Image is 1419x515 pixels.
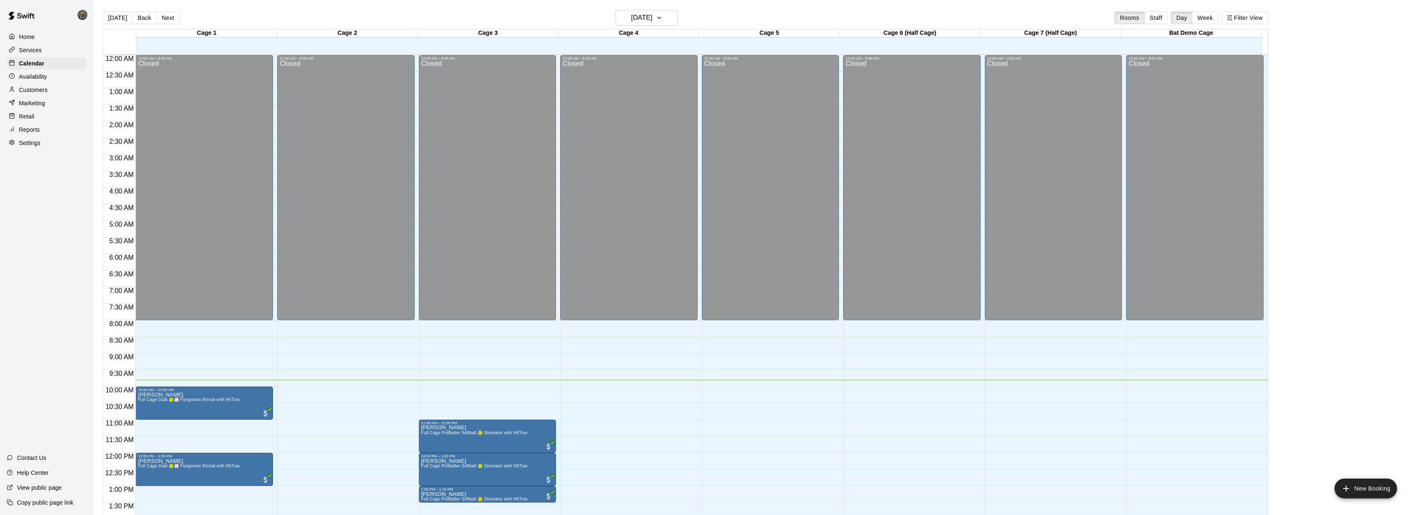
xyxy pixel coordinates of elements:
p: Calendar [19,59,44,68]
p: Customers [19,86,48,94]
span: 4:00 AM [107,188,136,195]
span: Full Cage Dual 🥎⚾ Fungoman Rental with HitTrax [138,464,240,468]
div: Presley Jantzi [76,7,93,23]
span: All customers have paid [261,409,270,418]
div: 12:00 AM – 8:00 AM: Closed [1126,55,1264,320]
span: 10:00 AM [104,387,136,394]
div: Closed [1129,60,1261,323]
span: All customers have paid [544,476,553,484]
div: Closed [987,60,1120,323]
span: 5:00 AM [107,221,136,228]
button: Week [1192,12,1218,24]
span: Full Cage ProBatter Softball 🥎 Simulator with HItTrax [421,497,528,501]
div: 10:00 AM – 11:00 AM: April Litzie-mcnabb [135,387,273,420]
span: 7:00 AM [107,287,136,294]
button: Filter View [1221,12,1268,24]
div: Services [7,44,87,56]
span: 12:30 PM [103,469,135,476]
button: Rooms [1114,12,1144,24]
p: Home [19,33,35,41]
div: Cage 3 [418,29,558,37]
div: 12:00 AM – 8:00 AM: Closed [277,55,415,320]
div: 12:00 AM – 8:00 AM [846,56,978,60]
span: 1:00 AM [107,88,136,95]
p: Retail [19,112,34,121]
a: Home [7,31,87,43]
div: 12:00 AM – 8:00 AM [138,56,271,60]
div: Closed [280,60,412,323]
span: Full Cage ProBatter Softball 🥎 Simulator with HItTrax [421,430,528,435]
div: Closed [421,60,554,323]
div: 12:00 PM – 1:00 PM [138,454,271,458]
div: 12:00 AM – 8:00 AM [1129,56,1261,60]
div: 12:00 AM – 8:00 AM: Closed [985,55,1122,320]
span: Full Cage ProBatter Softball 🥎 Simulator with HItTrax [421,464,528,468]
div: 1:00 PM – 1:30 PM: Amelia Kidd [419,486,556,503]
span: 2:30 AM [107,138,136,145]
a: Reports [7,123,87,136]
p: Marketing [19,99,45,107]
span: 5:30 AM [107,237,136,244]
img: Presley Jantzi [77,10,87,20]
a: Settings [7,137,87,149]
span: 12:00 PM [103,453,135,460]
button: Staff [1144,12,1168,24]
span: 2:00 AM [107,121,136,128]
span: 10:30 AM [104,403,136,410]
div: Closed [138,60,271,323]
span: 8:00 AM [107,320,136,327]
span: 9:30 AM [107,370,136,377]
button: Day [1171,12,1192,24]
a: Customers [7,84,87,96]
p: Reports [19,126,40,134]
div: Availability [7,70,87,83]
div: Cage 6 (Half Cage) [839,29,980,37]
div: 1:00 PM – 1:30 PM [421,487,554,491]
span: All customers have paid [544,492,553,500]
span: 6:00 AM [107,254,136,261]
div: 12:00 AM – 8:00 AM [563,56,695,60]
span: 1:00 PM [107,486,136,493]
p: Services [19,46,42,54]
button: Next [156,12,179,24]
div: 12:00 AM – 8:00 AM [704,56,837,60]
span: 1:30 AM [107,105,136,112]
p: Settings [19,139,41,147]
span: 3:00 AM [107,155,136,162]
a: Marketing [7,97,87,109]
span: 1:30 PM [107,503,136,510]
div: Retail [7,110,87,123]
a: Calendar [7,57,87,70]
div: 12:00 PM – 1:00 PM [421,454,554,458]
div: 12:00 AM – 8:00 AM: Closed [135,55,273,320]
span: 6:30 AM [107,271,136,278]
div: 12:00 AM – 8:00 AM [987,56,1120,60]
div: 12:00 AM – 8:00 AM [421,56,554,60]
span: All customers have paid [544,442,553,451]
span: 12:30 AM [104,72,136,79]
div: Cage 7 (Half Cage) [980,29,1121,37]
span: 12:00 AM [104,55,136,62]
div: 11:00 AM – 12:00 PM [421,421,554,425]
p: View public page [17,484,62,492]
div: 11:00 AM – 12:00 PM: Alicia Hayzlett [419,420,556,453]
button: [DATE] [616,10,678,26]
button: Back [132,12,157,24]
div: Closed [563,60,695,323]
div: 12:00 AM – 8:00 AM: Closed [843,55,981,320]
h6: [DATE] [631,12,652,24]
div: Closed [846,60,978,323]
div: Bat Demo Cage [1121,29,1261,37]
span: 9:00 AM [107,353,136,360]
div: 12:00 AM – 8:00 AM: Closed [560,55,698,320]
div: Cage 4 [558,29,699,37]
div: 12:00 AM – 8:00 AM [280,56,412,60]
div: 12:00 AM – 8:00 AM: Closed [702,55,839,320]
div: 10:00 AM – 11:00 AM [138,388,271,392]
span: Full Cage Dual 🥎⚾ Fungoman Rental with HitTrax [138,397,240,402]
p: Copy public page link [17,498,73,507]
